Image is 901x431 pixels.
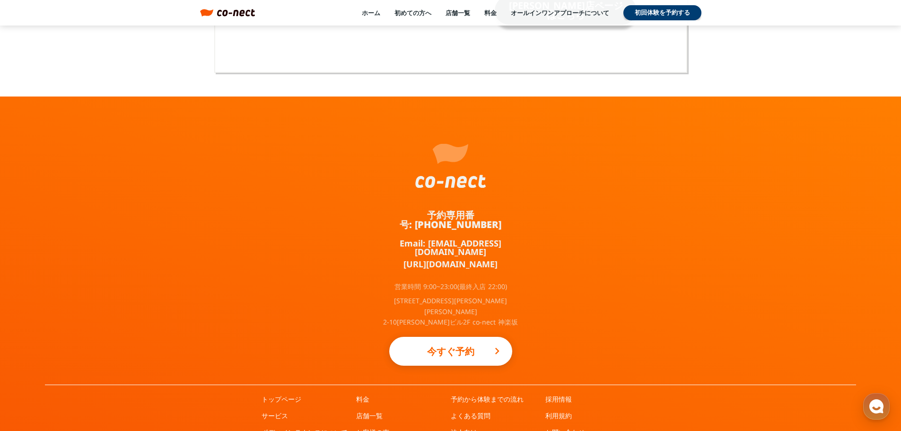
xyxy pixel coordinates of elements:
a: サービス [262,411,288,421]
a: 予約から体験までの流れ [451,395,524,404]
span: チャット [81,315,104,322]
a: 予約専用番号: [PHONE_NUMBER] [380,211,522,229]
a: 初回体験を予約する [623,5,701,20]
a: 店舗一覧 [446,9,470,17]
span: ホーム [24,314,41,322]
a: ホーム [362,9,380,17]
span: 設定 [146,314,157,322]
a: Email: [EMAIL_ADDRESS][DOMAIN_NAME] [380,239,522,256]
a: [URL][DOMAIN_NAME] [403,260,498,268]
p: 今すぐ予約 [408,341,493,362]
a: 料金 [484,9,497,17]
a: 利用規約 [545,411,572,421]
a: 店舗一覧 [356,411,383,421]
i: keyboard_arrow_right [491,345,503,357]
a: チャット [62,300,122,324]
a: 料金 [356,395,369,404]
a: 採用情報 [545,395,572,404]
a: トップページ [262,395,301,404]
a: オールインワンアプローチについて [511,9,609,17]
p: 営業時間 9:00~23:00(最終入店 22:00) [394,283,507,290]
a: ホーム [3,300,62,324]
a: よくある質問 [451,411,490,421]
a: 今すぐ予約keyboard_arrow_right [389,337,512,366]
a: 設定 [122,300,182,324]
a: 初めての方へ [394,9,431,17]
p: [STREET_ADDRESS][PERSON_NAME][PERSON_NAME] 2-10[PERSON_NAME]ビル2F co-nect 神楽坂 [380,296,522,327]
